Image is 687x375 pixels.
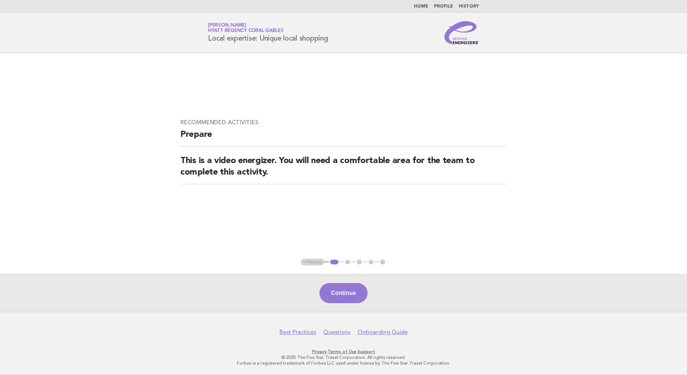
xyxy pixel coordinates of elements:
[414,4,428,9] a: Home
[124,355,563,360] p: © 2025 The Five Star Travel Corporation. All rights reserved.
[280,329,316,336] a: Best Practices
[444,21,479,44] img: Service Energizers
[329,259,340,266] button: 1
[180,155,507,184] h2: This is a video energizer. You will need a comfortable area for the team to complete this activity.
[328,349,356,354] a: Terms of Use
[434,4,453,9] a: Profile
[459,4,479,9] a: History
[319,283,367,303] button: Continue
[180,129,507,147] h2: Prepare
[312,349,327,354] a: Privacy
[124,360,563,366] p: Forbes is a registered trademark of Forbes LLC used under license by The Five Star Travel Corpora...
[208,23,283,33] a: [PERSON_NAME]Hyatt Regency Coral Gables
[323,329,350,336] a: Questions
[208,29,283,33] span: Hyatt Regency Coral Gables
[208,23,328,42] h1: Local expertise: Unique local shopping
[124,349,563,355] p: · ·
[358,349,375,354] a: Support
[180,119,507,126] h3: Recommended activities
[358,329,408,336] a: Onboarding Guide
